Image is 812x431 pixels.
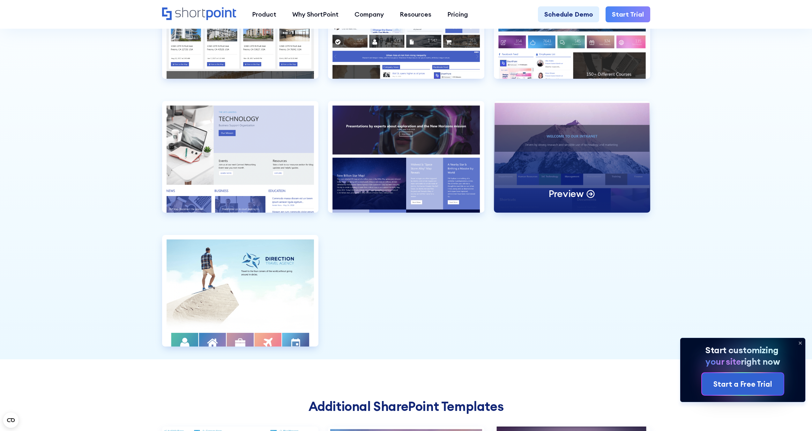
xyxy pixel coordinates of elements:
a: Start Trial [606,6,650,22]
a: Product [244,6,284,22]
h2: Additional SharePoint Templates [162,399,650,414]
a: Company [346,6,392,22]
a: Resources [392,6,439,22]
a: TogetherPreview [494,101,650,225]
a: Technology [162,101,318,225]
p: Preview [548,187,584,200]
div: Start a Free Trial [713,379,772,390]
div: Why ShortPoint [292,10,339,19]
a: Start a Free Trial [702,373,784,395]
a: Home [162,7,236,21]
div: Resources [400,10,431,19]
a: Technology 2 [328,101,484,225]
a: Travel 1 [162,235,318,359]
button: Open CMP widget [3,413,19,428]
a: Why ShortPoint [284,6,346,22]
a: Pricing [439,6,476,22]
div: Product [252,10,276,19]
a: Schedule Demo [538,6,599,22]
div: Pricing [447,10,468,19]
div: Company [354,10,384,19]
